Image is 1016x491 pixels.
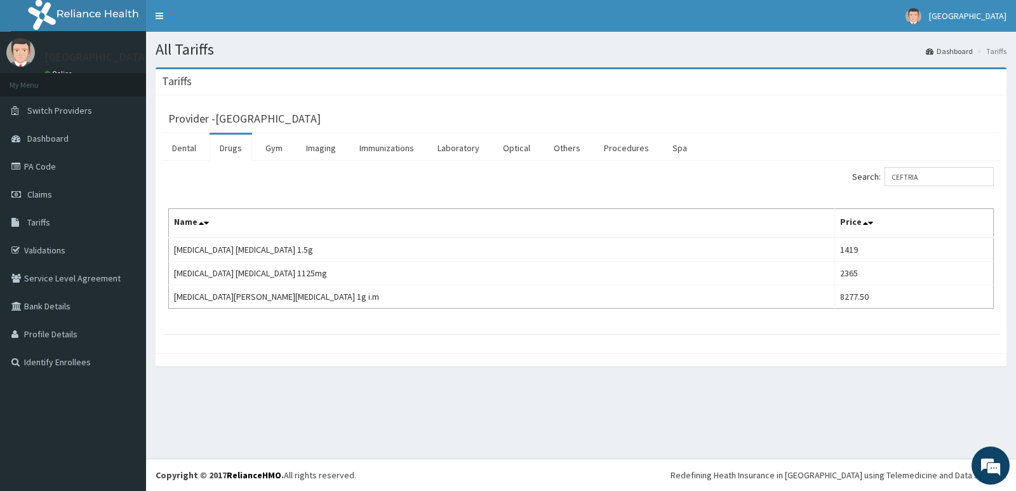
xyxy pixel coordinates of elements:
[27,105,92,116] span: Switch Providers
[44,51,149,63] p: [GEOGRAPHIC_DATA]
[74,160,175,288] span: We're online!
[66,71,213,88] div: Chat with us now
[835,238,994,262] td: 1419
[544,135,591,161] a: Others
[156,469,284,481] strong: Copyright © 2017 .
[227,469,281,481] a: RelianceHMO
[594,135,659,161] a: Procedures
[662,135,697,161] a: Spa
[156,41,1006,58] h1: All Tariffs
[926,46,973,57] a: Dashboard
[255,135,293,161] a: Gym
[427,135,490,161] a: Laboratory
[162,135,206,161] a: Dental
[169,209,835,238] th: Name
[27,217,50,228] span: Tariffs
[169,238,835,262] td: [MEDICAL_DATA] [MEDICAL_DATA] 1.5g
[835,262,994,285] td: 2365
[23,64,51,95] img: d_794563401_company_1708531726252_794563401
[162,76,192,87] h3: Tariffs
[210,135,252,161] a: Drugs
[6,38,35,67] img: User Image
[349,135,424,161] a: Immunizations
[493,135,540,161] a: Optical
[168,113,321,124] h3: Provider - [GEOGRAPHIC_DATA]
[169,285,835,309] td: [MEDICAL_DATA][PERSON_NAME][MEDICAL_DATA] 1g i.m
[296,135,346,161] a: Imaging
[169,262,835,285] td: [MEDICAL_DATA] [MEDICAL_DATA] 1125mg
[852,167,994,186] label: Search:
[835,209,994,238] th: Price
[27,189,52,200] span: Claims
[671,469,1006,481] div: Redefining Heath Insurance in [GEOGRAPHIC_DATA] using Telemedicine and Data Science!
[146,459,1016,491] footer: All rights reserved.
[208,6,239,37] div: Minimize live chat window
[906,8,921,24] img: User Image
[27,133,69,144] span: Dashboard
[44,69,75,78] a: Online
[835,285,994,309] td: 8277.50
[929,10,1006,22] span: [GEOGRAPHIC_DATA]
[885,167,994,186] input: Search:
[974,46,1006,57] li: Tariffs
[6,347,242,391] textarea: Type your message and hit 'Enter'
